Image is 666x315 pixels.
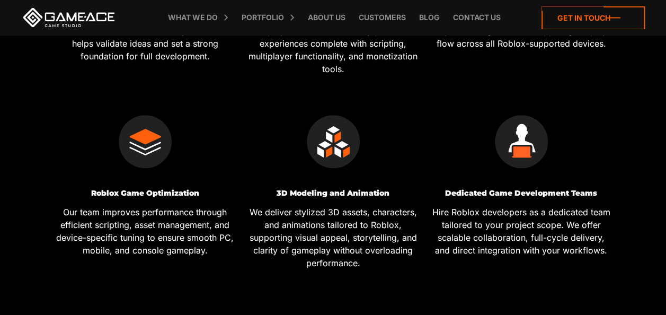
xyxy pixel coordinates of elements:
h3: Roblox Game Optimization [55,189,235,197]
p: Hire Roblox developers as a dedicated team tailored to your project scope. We offer scalable coll... [431,206,611,257]
h3: 3D Modeling and Animation [243,189,423,197]
p: Our team improves performance through efficient scripting, asset management, and device-specific ... [55,206,235,257]
p: We deliver stylized 3D assets, characters, and animations tailored to Roblox, supporting visual a... [243,206,423,269]
img: Optimization icon [119,115,172,168]
a: Get in touch [541,6,645,29]
img: In-house team extension icon [495,115,548,168]
h3: Dedicated Game Development Teams [431,189,611,197]
img: 2d 3d game development icon [307,115,360,168]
